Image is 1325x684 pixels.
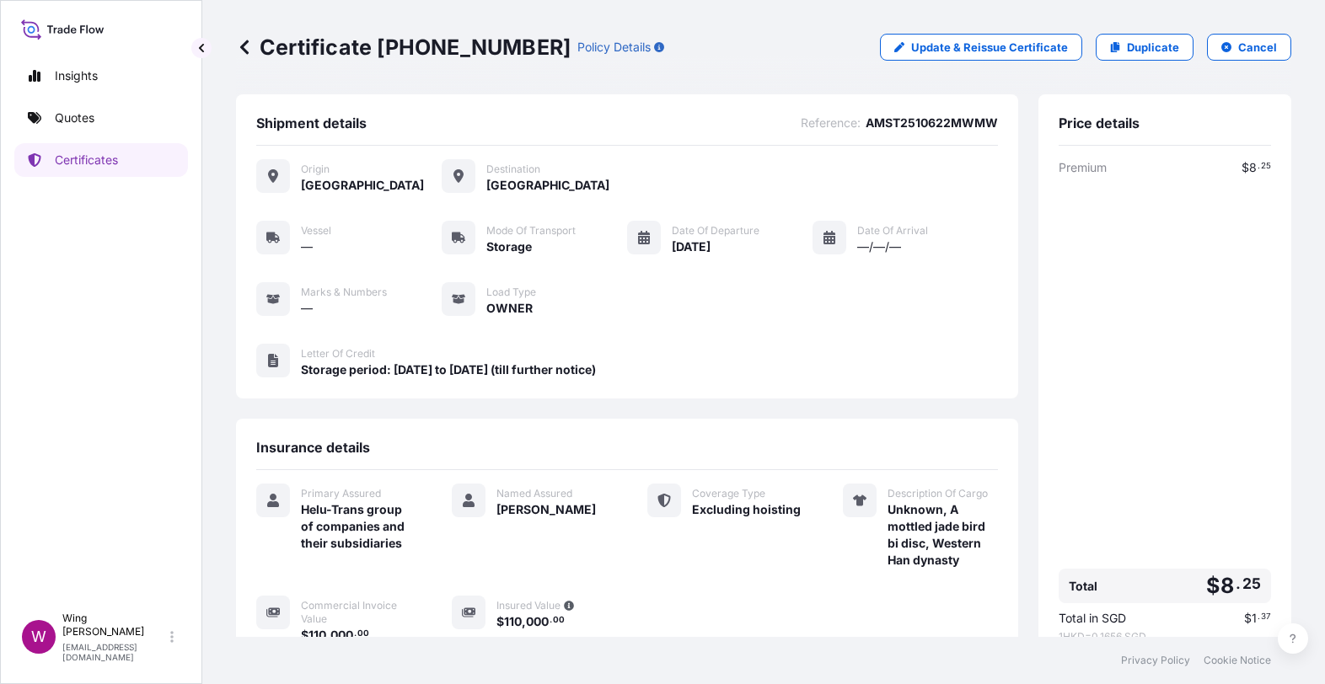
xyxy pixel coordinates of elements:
span: 8 [1220,575,1234,596]
span: [DATE] [672,238,711,255]
span: Storage period: [DATE] to [DATE] (till further notice) [301,361,596,378]
span: 25 [1242,579,1261,589]
span: Mode of Transport [486,224,576,238]
span: 110 [504,616,522,628]
a: Privacy Policy [1121,654,1190,667]
span: 00 [553,617,565,623]
span: [GEOGRAPHIC_DATA] [486,177,609,194]
a: Certificates [14,143,188,177]
span: 000 [526,616,549,628]
span: , [522,616,526,628]
a: Quotes [14,101,188,135]
span: — [301,238,313,255]
span: . [1236,579,1241,589]
span: Origin [301,163,330,176]
span: [PERSON_NAME] [496,501,596,518]
span: Storage [486,238,532,255]
span: 1 HKD = 0.1656 SGD [1059,630,1271,644]
p: Cancel [1238,39,1277,56]
p: Duplicate [1127,39,1179,56]
a: Duplicate [1096,34,1194,61]
a: Cookie Notice [1204,654,1271,667]
p: Policy Details [577,39,651,56]
span: —/—/— [857,238,901,255]
span: Premium [1059,159,1107,176]
span: 00 [357,631,369,637]
p: Insights [55,67,98,84]
span: Destination [486,163,540,176]
span: OWNER [486,300,533,317]
span: 110 [308,629,326,641]
span: — [301,300,313,317]
p: Wing [PERSON_NAME] [62,612,167,639]
p: Certificate [PHONE_NUMBER] [236,34,571,61]
span: Insured Value [496,599,561,612]
span: Marks & Numbers [301,286,387,299]
span: Commercial Invoice Value [301,599,411,626]
a: Update & Reissue Certificate [880,34,1082,61]
span: 37 [1261,614,1271,620]
span: . [1258,163,1260,169]
span: Shipment details [256,115,367,131]
span: Primary Assured [301,487,381,500]
span: 8 [1249,162,1257,174]
span: AMST2510622MWMW [866,115,998,131]
button: Cancel [1207,34,1291,61]
span: Date of Departure [672,224,759,238]
span: Total in SGD [1059,610,1126,627]
span: $ [301,629,308,641]
p: Update & Reissue Certificate [911,39,1068,56]
span: 25 [1261,163,1271,169]
span: W [31,628,46,645]
span: $ [1244,612,1252,624]
span: Insurance details [256,439,370,456]
p: Certificates [55,152,118,168]
span: Description Of Cargo [888,487,988,500]
span: Total [1069,578,1097,595]
span: Excluding hoisting [692,501,801,518]
span: 000 [330,629,353,641]
span: . [1258,614,1260,620]
span: Vessel [301,224,331,238]
span: 1 [1252,612,1257,624]
span: $ [1242,162,1249,174]
span: , [326,629,330,641]
p: [EMAIL_ADDRESS][DOMAIN_NAME] [62,642,167,662]
span: . [354,631,357,637]
span: Named Assured [496,487,572,500]
span: Date of Arrival [857,224,928,238]
span: Unknown, A mottled jade bird bi disc, Western Han dynasty [888,501,998,569]
span: [GEOGRAPHIC_DATA] [301,177,424,194]
span: Price details [1059,115,1140,131]
span: Coverage Type [692,487,765,500]
span: Helu-Trans group of companies and their subsidiaries [301,501,411,552]
p: Quotes [55,110,94,126]
span: Load Type [486,286,536,299]
a: Insights [14,59,188,93]
span: . [550,617,552,623]
span: Letter of Credit [301,347,375,361]
span: $ [496,616,504,628]
span: Reference : [801,115,861,131]
span: $ [1206,575,1220,596]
